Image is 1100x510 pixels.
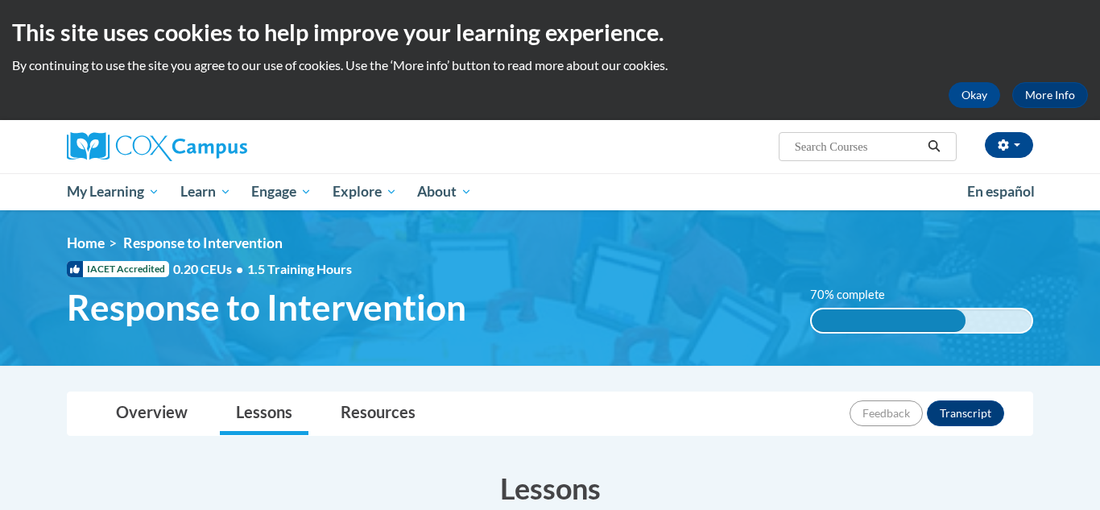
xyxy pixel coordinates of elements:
[170,173,242,210] a: Learn
[985,132,1033,158] button: Account Settings
[850,400,923,426] button: Feedback
[67,468,1033,508] h3: Lessons
[922,137,946,156] button: Search
[67,132,247,161] img: Cox Campus
[67,132,373,161] a: Cox Campus
[333,182,397,201] span: Explore
[100,392,204,435] a: Overview
[810,286,903,304] label: 70% complete
[12,16,1088,48] h2: This site uses cookies to help improve your learning experience.
[67,234,105,251] a: Home
[793,137,922,156] input: Search Courses
[251,182,312,201] span: Engage
[1012,82,1088,108] a: More Info
[12,56,1088,74] p: By continuing to use the site you agree to our use of cookies. Use the ‘More info’ button to read...
[173,260,247,278] span: 0.20 CEUs
[56,173,170,210] a: My Learning
[43,173,1057,210] div: Main menu
[967,183,1035,200] span: En español
[322,173,407,210] a: Explore
[957,175,1045,209] a: En español
[417,182,472,201] span: About
[123,234,283,251] span: Response to Intervention
[241,173,322,210] a: Engage
[67,261,169,277] span: IACET Accredited
[180,182,231,201] span: Learn
[67,286,466,329] span: Response to Intervention
[407,173,483,210] a: About
[325,392,432,435] a: Resources
[67,182,159,201] span: My Learning
[236,261,243,276] span: •
[927,400,1004,426] button: Transcript
[949,82,1000,108] button: Okay
[812,309,966,332] div: 70% complete
[247,261,352,276] span: 1.5 Training Hours
[220,392,308,435] a: Lessons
